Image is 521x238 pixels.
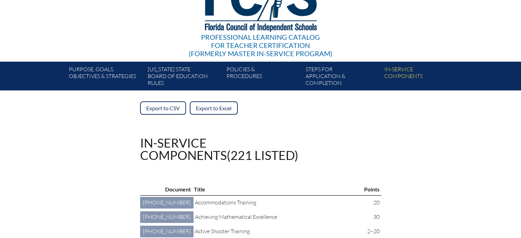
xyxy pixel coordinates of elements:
a: Policies &Procedures [224,64,302,90]
a: Export to Excel [190,101,238,115]
a: [PHONE_NUMBER] [140,197,194,209]
p: 20 [365,198,380,207]
a: Export to CSV [140,101,186,115]
p: Accommodations Training [195,198,360,207]
a: In-servicecomponents [382,64,460,90]
p: Title [194,185,357,194]
p: Active Shooter Training [195,227,360,236]
p: 2–20 [365,227,380,236]
span: for Teacher Certification [211,41,310,49]
div: Professional Learning Catalog (formerly Master In-service Program) [189,33,332,58]
a: [PHONE_NUMBER] [140,211,194,223]
a: [PHONE_NUMBER] [140,226,194,237]
p: 30 [365,213,380,222]
p: Achieving Mathematical Excellence [195,213,360,222]
p: Points [364,185,380,194]
a: Steps forapplication & completion [303,64,382,90]
a: [US_STATE] StateBoard of Education rules [145,64,224,90]
p: Document [142,185,191,194]
a: Purpose, goals,objectives & strategies [66,64,145,90]
h1: In-service components (221 listed) [140,137,298,161]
